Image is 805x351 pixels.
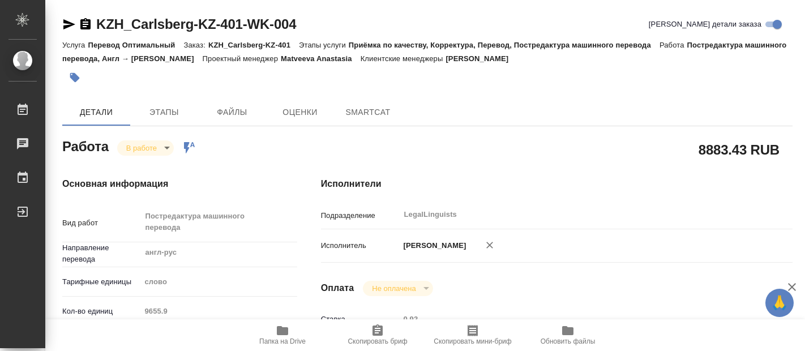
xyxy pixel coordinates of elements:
div: слово [140,272,297,292]
p: Ставка [321,314,400,325]
span: SmartCat [341,105,395,119]
p: Этапы услуги [299,41,349,49]
p: Клиентские менеджеры [361,54,446,63]
p: Вид работ [62,217,140,229]
div: В работе [363,281,433,296]
h4: Исполнители [321,177,793,191]
button: Скопировать ссылку [79,18,92,31]
button: Удалить исполнителя [477,233,502,258]
span: Детали [69,105,123,119]
h2: Работа [62,135,109,156]
p: Работа [660,41,687,49]
p: Приёмка по качеству, Корректура, Перевод, Постредактура машинного перевода [349,41,660,49]
h2: 8883.43 RUB [699,140,780,159]
span: Этапы [137,105,191,119]
span: 🙏 [770,291,789,315]
button: Папка на Drive [235,319,330,351]
button: Не оплачена [369,284,419,293]
p: Услуга [62,41,88,49]
p: Направление перевода [62,242,140,265]
p: Кол-во единиц [62,306,140,317]
p: Matveeva Anastasia [281,54,361,63]
p: Тарифные единицы [62,276,140,288]
button: В работе [123,143,160,153]
div: В работе [117,140,174,156]
span: Оценки [273,105,327,119]
p: Подразделение [321,210,400,221]
button: Скопировать мини-бриф [425,319,520,351]
input: Пустое поле [140,303,297,319]
span: Скопировать бриф [348,337,407,345]
span: Файлы [205,105,259,119]
input: Пустое поле [400,311,753,327]
p: Заказ: [183,41,208,49]
button: Скопировать ссылку для ЯМессенджера [62,18,76,31]
span: Обновить файлы [541,337,596,345]
button: Скопировать бриф [330,319,425,351]
p: Проектный менеджер [203,54,281,63]
p: [PERSON_NAME] [446,54,517,63]
button: 🙏 [765,289,794,317]
span: Скопировать мини-бриф [434,337,511,345]
p: Исполнитель [321,240,400,251]
span: Папка на Drive [259,337,306,345]
p: KZH_Carlsberg-KZ-401 [208,41,299,49]
button: Обновить файлы [520,319,615,351]
span: [PERSON_NAME] детали заказа [649,19,761,30]
a: KZH_Carlsberg-KZ-401-WK-004 [96,16,296,32]
h4: Оплата [321,281,354,295]
p: Перевод Оптимальный [88,41,183,49]
button: Добавить тэг [62,65,87,90]
p: [PERSON_NAME] [400,240,466,251]
h4: Основная информация [62,177,276,191]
